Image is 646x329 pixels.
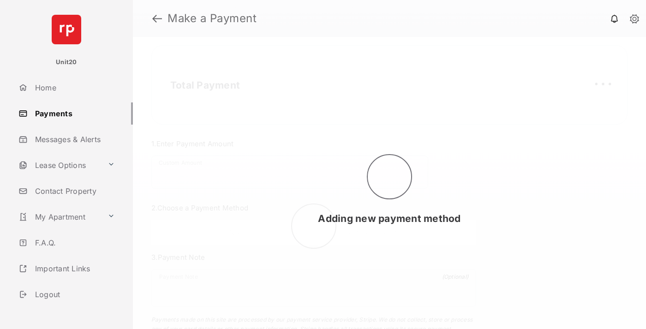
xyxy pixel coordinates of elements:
a: F.A.Q. [15,232,133,254]
a: Home [15,77,133,99]
a: Important Links [15,257,119,280]
p: Unit20 [56,58,77,67]
a: Messages & Alerts [15,128,133,150]
a: Lease Options [15,154,104,176]
a: My Apartment [15,206,104,228]
a: Logout [15,283,133,305]
img: svg+xml;base64,PHN2ZyB4bWxucz0iaHR0cDovL3d3dy53My5vcmcvMjAwMC9zdmciIHdpZHRoPSI2NCIgaGVpZ2h0PSI2NC... [52,15,81,44]
a: Contact Property [15,180,133,202]
a: Payments [15,102,133,125]
span: Checking property settings [323,194,456,206]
